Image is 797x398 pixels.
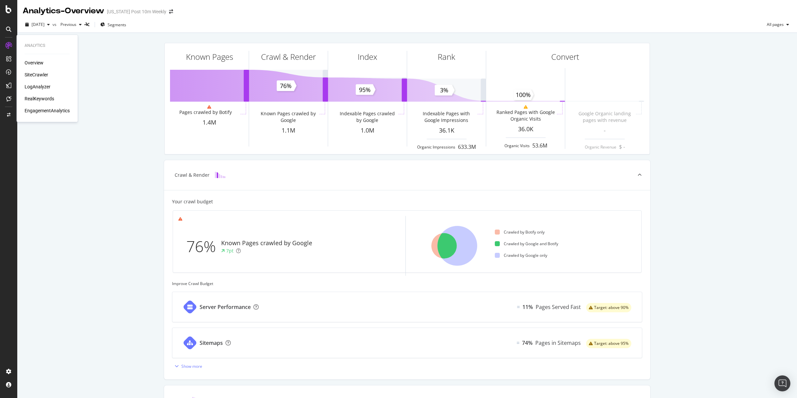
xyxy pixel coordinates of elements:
div: arrow-right-arrow-left [169,9,173,14]
div: Known Pages [186,51,233,62]
span: Target: above 95% [594,342,629,346]
div: Analytics - Overview [23,5,104,17]
span: Segments [108,22,126,28]
div: 74% [522,339,533,347]
div: 36.1K [407,126,486,135]
div: Pages crawled by Botify [179,109,232,116]
div: Known Pages crawled by Google [258,110,318,124]
div: Crawled by Botify only [495,229,545,235]
div: warning label [586,303,631,312]
div: Indexable Pages crawled by Google [337,110,397,124]
div: 1.0M [328,126,407,135]
div: Index [358,51,377,62]
div: 1.4M [170,118,249,127]
div: Organic Impressions [417,144,455,150]
a: SitemapsEqual74%Pages in Sitemapswarning label [172,328,642,358]
span: Target: above 90% [594,306,629,310]
div: Pages Served Fast [536,303,581,311]
div: 76% [186,236,221,257]
div: 1.1M [249,126,328,135]
div: Indexable Pages with Google Impressions [416,110,476,124]
a: Overview [25,59,44,66]
div: Open Intercom Messenger [774,375,790,391]
div: 633.3M [458,143,476,151]
a: LogAnalyzer [25,83,50,90]
span: All pages [764,22,784,27]
div: Your crawl budget [172,198,213,205]
div: Server Performance [200,303,251,311]
span: Previous [58,22,76,27]
span: vs [52,22,58,27]
div: Analytics [25,43,70,49]
div: warning label [586,339,631,348]
img: Equal [517,342,519,344]
a: RealKeywords [25,95,54,102]
button: Previous [58,19,84,30]
img: block-icon [215,172,225,178]
div: Rank [438,51,455,62]
div: Crawl & Render [175,172,210,178]
div: Known Pages crawled by Google [221,239,312,248]
div: Pages in Sitemaps [535,339,581,347]
button: All pages [764,19,792,30]
div: [US_STATE] Post 10m Weekly [107,8,166,15]
button: [DATE] [23,19,52,30]
div: 11% [522,303,533,311]
div: Crawled by Google only [495,252,547,258]
a: SiteCrawler [25,71,48,78]
div: Crawled by Google and Botify [495,241,558,247]
div: Sitemaps [200,339,223,347]
a: Server PerformanceEqual11%Pages Served Fastwarning label [172,292,642,322]
div: Improve Crawl Budget [172,281,642,286]
div: 7pt [226,248,233,254]
span: 2025 Aug. 26th [32,22,44,27]
button: Show more [172,361,202,371]
div: Crawl & Render [261,51,316,62]
button: Segments [98,19,129,30]
img: Equal [517,306,520,308]
div: Show more [181,363,202,369]
a: EngagementAnalytics [25,107,70,114]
